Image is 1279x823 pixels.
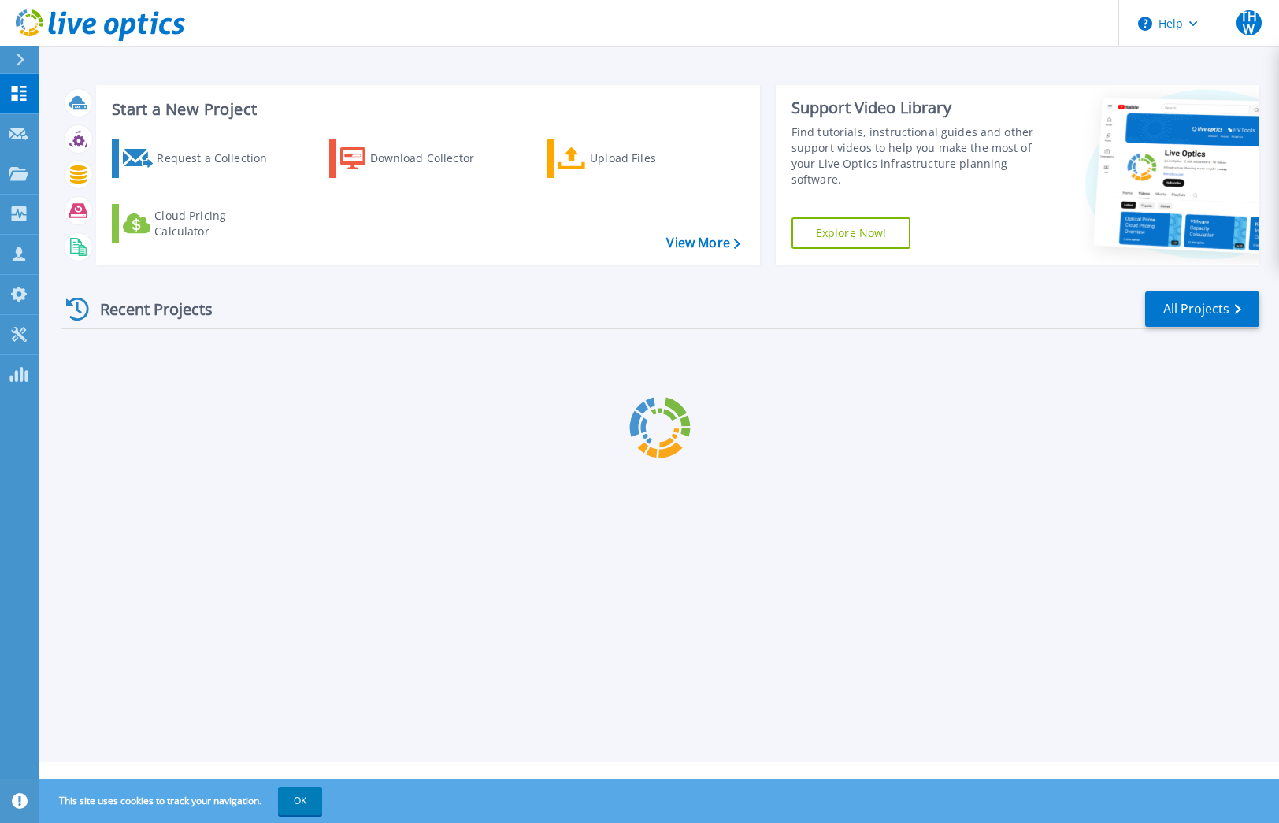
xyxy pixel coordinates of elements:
a: All Projects [1145,291,1259,327]
button: OK [278,787,322,815]
div: Find tutorials, instructional guides and other support videos to help you make the most of your L... [791,124,1036,187]
a: Download Collector [329,139,505,178]
div: Support Video Library [791,98,1036,118]
a: Cloud Pricing Calculator [112,204,287,243]
a: Request a Collection [112,139,287,178]
a: Explore Now! [791,217,911,249]
a: View More [666,235,740,250]
h3: Start a New Project [112,101,740,118]
span: This site uses cookies to track your navigation. [43,787,322,815]
div: Request a Collection [157,143,283,174]
a: Upload Files [547,139,722,178]
div: Download Collector [370,143,496,174]
div: Cloud Pricing Calculator [154,208,280,239]
div: Upload Files [590,143,716,174]
span: THW [1236,10,1262,35]
div: Recent Projects [61,290,234,328]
